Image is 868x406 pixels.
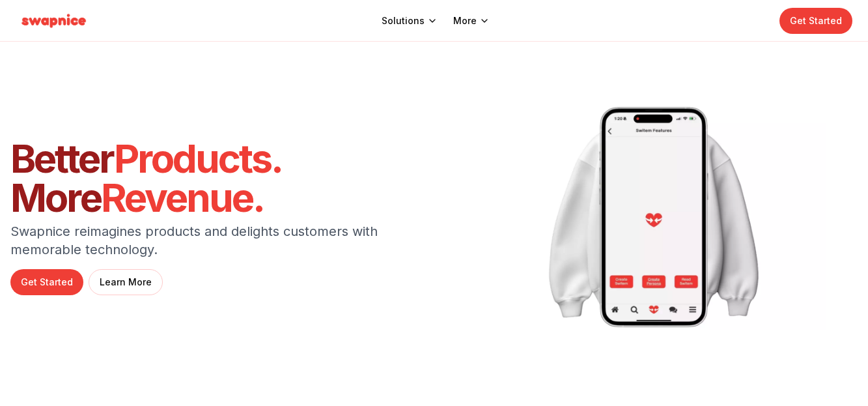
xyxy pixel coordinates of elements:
[779,8,852,34] a: Get Started
[481,104,826,330] img: Teddy Smart Plush Toy
[101,174,264,221] span: Revenue.
[453,14,490,27] button: More
[89,269,163,295] a: Learn More
[16,10,92,31] img: Swapnice Logo
[114,135,282,182] span: Products.
[10,139,419,217] h1: Better More
[10,222,401,259] p: Swapnice reimagines products and delights customers with memorable technology.
[10,269,83,295] a: Get Started
[382,14,438,27] button: Solutions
